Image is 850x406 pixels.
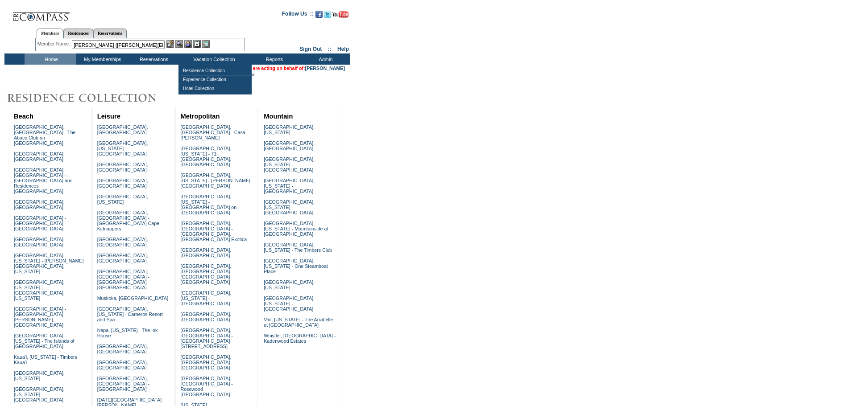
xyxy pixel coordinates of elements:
[63,29,93,38] a: Residences
[243,66,345,71] span: You are acting on behalf of:
[264,113,293,120] a: Mountain
[184,40,192,48] img: Impersonate
[97,124,148,135] a: [GEOGRAPHIC_DATA], [GEOGRAPHIC_DATA]
[264,258,328,274] a: [GEOGRAPHIC_DATA], [US_STATE] - One Steamboat Place
[180,328,232,349] a: [GEOGRAPHIC_DATA], [GEOGRAPHIC_DATA] - [GEOGRAPHIC_DATA][STREET_ADDRESS]
[324,13,331,19] a: Follow us on Twitter
[264,199,315,215] a: [GEOGRAPHIC_DATA], [US_STATE] - [GEOGRAPHIC_DATA]
[97,237,148,247] a: [GEOGRAPHIC_DATA], [GEOGRAPHIC_DATA]
[180,376,232,397] a: [GEOGRAPHIC_DATA], [GEOGRAPHIC_DATA] - Rosewood [GEOGRAPHIC_DATA]
[180,172,250,189] a: [GEOGRAPHIC_DATA], [US_STATE] - [PERSON_NAME][GEOGRAPHIC_DATA]
[14,151,65,162] a: [GEOGRAPHIC_DATA], [GEOGRAPHIC_DATA]
[180,247,231,258] a: [GEOGRAPHIC_DATA], [GEOGRAPHIC_DATA]
[305,66,345,71] a: [PERSON_NAME]
[264,279,315,290] a: [GEOGRAPHIC_DATA], [US_STATE]
[248,53,299,65] td: Reports
[14,167,73,194] a: [GEOGRAPHIC_DATA], [GEOGRAPHIC_DATA] - [GEOGRAPHIC_DATA] and Residences [GEOGRAPHIC_DATA]
[282,10,314,21] td: Follow Us ::
[97,376,149,392] a: [GEOGRAPHIC_DATA], [GEOGRAPHIC_DATA] - [GEOGRAPHIC_DATA]
[97,360,148,370] a: [GEOGRAPHIC_DATA], [GEOGRAPHIC_DATA]
[14,253,84,274] a: [GEOGRAPHIC_DATA], [US_STATE] - [PERSON_NAME][GEOGRAPHIC_DATA], [US_STATE]
[180,290,231,306] a: [GEOGRAPHIC_DATA], [US_STATE] - [GEOGRAPHIC_DATA]
[264,317,333,328] a: Vail, [US_STATE] - The Arrabelle at [GEOGRAPHIC_DATA]
[97,113,120,120] a: Leisure
[299,53,350,65] td: Admin
[97,306,163,322] a: [GEOGRAPHIC_DATA], [US_STATE] - Carneros Resort and Spa
[181,84,251,93] td: Hotel Collection
[14,386,65,402] a: [GEOGRAPHIC_DATA], [US_STATE] - [GEOGRAPHIC_DATA]
[166,40,174,48] img: b_edit.gif
[14,370,65,381] a: [GEOGRAPHIC_DATA], [US_STATE]
[14,237,65,247] a: [GEOGRAPHIC_DATA], [GEOGRAPHIC_DATA]
[180,312,231,322] a: [GEOGRAPHIC_DATA], [GEOGRAPHIC_DATA]
[332,11,348,18] img: Subscribe to our YouTube Channel
[181,75,251,84] td: Experience Collection
[25,53,76,65] td: Home
[264,178,315,194] a: [GEOGRAPHIC_DATA], [US_STATE] - [GEOGRAPHIC_DATA]
[14,113,33,120] a: Beach
[180,263,232,285] a: [GEOGRAPHIC_DATA], [GEOGRAPHIC_DATA] - [GEOGRAPHIC_DATA] [GEOGRAPHIC_DATA]
[14,354,77,365] a: Kaua'i, [US_STATE] - Timbers Kaua'i
[264,295,315,312] a: [GEOGRAPHIC_DATA], [US_STATE] - [GEOGRAPHIC_DATA]
[315,13,323,19] a: Become our fan on Facebook
[4,89,178,107] img: Destinations by Exclusive Resorts
[180,194,236,215] a: [GEOGRAPHIC_DATA], [US_STATE] - [GEOGRAPHIC_DATA] on [GEOGRAPHIC_DATA]
[97,194,148,205] a: [GEOGRAPHIC_DATA], [US_STATE]
[264,221,328,237] a: [GEOGRAPHIC_DATA], [US_STATE] - Mountainside at [GEOGRAPHIC_DATA]
[37,40,72,48] div: Member Name:
[175,40,183,48] img: View
[178,53,248,65] td: Vacation Collection
[4,13,12,14] img: i.gif
[299,46,322,52] a: Sign Out
[264,140,315,151] a: [GEOGRAPHIC_DATA], [GEOGRAPHIC_DATA]
[264,156,315,172] a: [GEOGRAPHIC_DATA], [US_STATE] - [GEOGRAPHIC_DATA]
[97,328,158,338] a: Napa, [US_STATE] - The Ink House
[202,40,210,48] img: b_calculator.gif
[37,29,64,38] a: Members
[14,215,66,231] a: [GEOGRAPHIC_DATA] - [GEOGRAPHIC_DATA] - [GEOGRAPHIC_DATA]
[332,13,348,19] a: Subscribe to our YouTube Channel
[97,344,148,354] a: [GEOGRAPHIC_DATA], [GEOGRAPHIC_DATA]
[93,29,127,38] a: Reservations
[12,4,70,23] img: Compass Home
[97,295,168,301] a: Muskoka, [GEOGRAPHIC_DATA]
[264,242,332,253] a: [GEOGRAPHIC_DATA], [US_STATE] - The Timbers Club
[14,124,76,146] a: [GEOGRAPHIC_DATA], [GEOGRAPHIC_DATA] - The Abaco Club on [GEOGRAPHIC_DATA]
[180,146,231,167] a: [GEOGRAPHIC_DATA], [US_STATE] - 71 [GEOGRAPHIC_DATA], [GEOGRAPHIC_DATA]
[180,221,247,242] a: [GEOGRAPHIC_DATA], [GEOGRAPHIC_DATA] - [GEOGRAPHIC_DATA], [GEOGRAPHIC_DATA] Exotica
[315,11,323,18] img: Become our fan on Facebook
[328,46,332,52] span: ::
[76,53,127,65] td: My Memberships
[180,354,232,370] a: [GEOGRAPHIC_DATA], [GEOGRAPHIC_DATA] - [GEOGRAPHIC_DATA]
[337,46,349,52] a: Help
[127,53,178,65] td: Reservations
[97,210,159,231] a: [GEOGRAPHIC_DATA], [GEOGRAPHIC_DATA] - [GEOGRAPHIC_DATA] Cape Kidnappers
[14,279,65,301] a: [GEOGRAPHIC_DATA], [US_STATE] - [GEOGRAPHIC_DATA], [US_STATE]
[181,66,251,75] td: Residence Collection
[324,11,331,18] img: Follow us on Twitter
[264,333,336,344] a: Whistler, [GEOGRAPHIC_DATA] - Kadenwood Estates
[193,40,201,48] img: Reservations
[14,199,65,210] a: [GEOGRAPHIC_DATA], [GEOGRAPHIC_DATA]
[97,269,149,290] a: [GEOGRAPHIC_DATA], [GEOGRAPHIC_DATA] - [GEOGRAPHIC_DATA] [GEOGRAPHIC_DATA]
[97,162,148,172] a: [GEOGRAPHIC_DATA], [GEOGRAPHIC_DATA]
[97,253,148,263] a: [GEOGRAPHIC_DATA], [GEOGRAPHIC_DATA]
[97,140,148,156] a: [GEOGRAPHIC_DATA], [US_STATE] - [GEOGRAPHIC_DATA]
[14,333,75,349] a: [GEOGRAPHIC_DATA], [US_STATE] - The Islands of [GEOGRAPHIC_DATA]
[180,113,220,120] a: Metropolitan
[180,124,245,140] a: [GEOGRAPHIC_DATA], [GEOGRAPHIC_DATA] - Casa [PERSON_NAME]
[14,306,66,328] a: [GEOGRAPHIC_DATA] - [GEOGRAPHIC_DATA][PERSON_NAME], [GEOGRAPHIC_DATA]
[264,124,315,135] a: [GEOGRAPHIC_DATA], [US_STATE]
[97,178,148,189] a: [GEOGRAPHIC_DATA], [GEOGRAPHIC_DATA]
